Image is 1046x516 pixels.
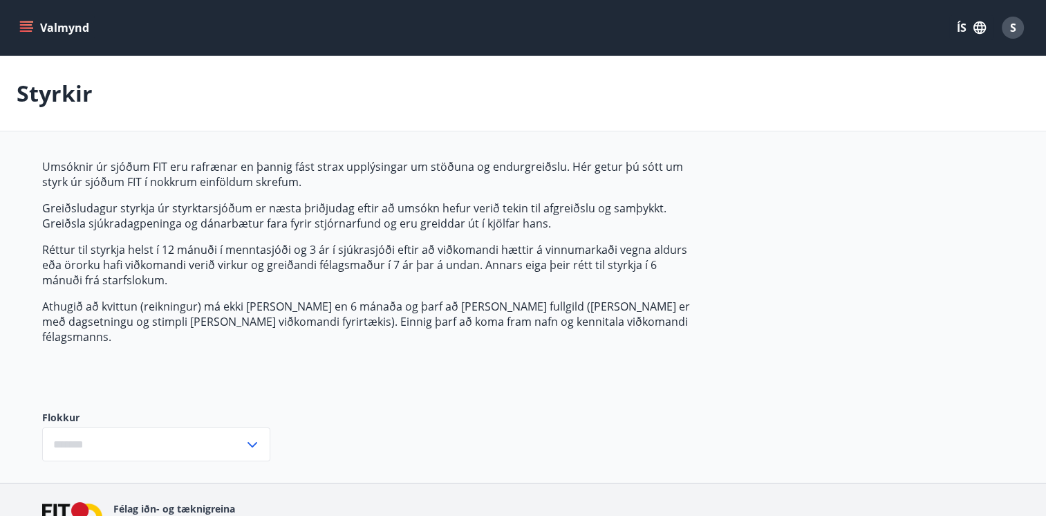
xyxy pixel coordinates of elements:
[996,11,1029,44] button: S
[42,201,695,231] p: Greiðsludagur styrkja úr styrktarsjóðum er næsta þriðjudag eftir að umsókn hefur verið tekin til ...
[113,502,235,515] span: Félag iðn- og tæknigreina
[42,159,695,190] p: Umsóknir úr sjóðum FIT eru rafrænar en þannig fást strax upplýsingar um stöðuna og endurgreiðslu....
[42,299,695,344] p: Athugið að kvittun (reikningur) má ekki [PERSON_NAME] en 6 mánaða og þarf að [PERSON_NAME] fullgi...
[1010,20,1016,35] span: S
[42,242,695,288] p: Réttur til styrkja helst í 12 mánuði í menntasjóði og 3 ár í sjúkrasjóði eftir að viðkomandi hætt...
[17,15,95,40] button: menu
[42,411,270,425] label: Flokkur
[949,15,993,40] button: ÍS
[17,78,93,109] p: Styrkir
